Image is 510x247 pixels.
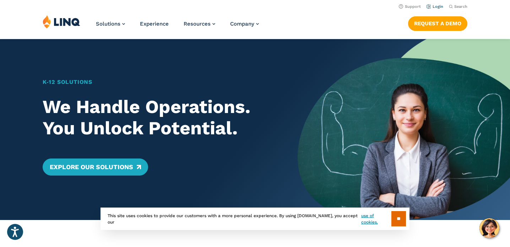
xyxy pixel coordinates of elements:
a: Solutions [96,21,125,27]
a: Experience [140,21,169,27]
a: Company [230,21,259,27]
a: Request a Demo [408,16,467,31]
button: Hello, have a question? Let’s chat. [479,218,499,238]
h1: K‑12 Solutions [43,78,277,86]
button: Open Search Bar [449,4,467,9]
nav: Primary Navigation [96,15,259,38]
a: use of cookies. [361,213,391,225]
h2: We Handle Operations. You Unlock Potential. [43,96,277,139]
a: Resources [184,21,215,27]
a: Login [427,4,443,9]
img: Home Banner [298,39,510,220]
a: Explore Our Solutions [43,159,148,176]
div: This site uses cookies to provide our customers with a more personal experience. By using [DOMAIN... [101,208,409,230]
img: LINQ | K‑12 Software [43,15,80,28]
span: Resources [184,21,211,27]
nav: Button Navigation [408,15,467,31]
a: Support [399,4,421,9]
span: Solutions [96,21,120,27]
span: Search [454,4,467,9]
span: Company [230,21,254,27]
